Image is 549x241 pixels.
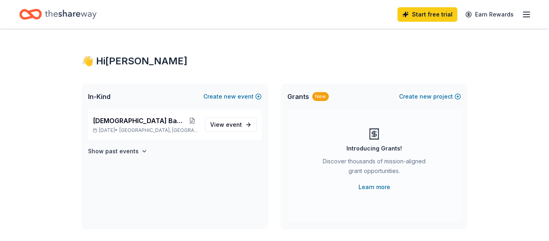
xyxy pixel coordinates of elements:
div: Discover thousands of mission-aligned grant opportunities. [320,157,429,179]
p: [DATE] • [93,127,199,134]
span: new [224,92,236,101]
span: In-Kind [88,92,111,101]
a: Learn more [358,182,390,192]
div: New [312,92,329,101]
a: View event [205,117,257,132]
button: Createnewevent [203,92,262,101]
span: event [226,121,242,128]
span: View [210,120,242,130]
a: Earn Rewards [461,7,518,22]
button: Show past events [88,146,147,156]
div: Introducing Grants! [346,144,402,153]
span: new [420,92,432,101]
span: [DEMOGRAPHIC_DATA] Basket Party [93,116,186,126]
span: [GEOGRAPHIC_DATA], [GEOGRAPHIC_DATA] [119,127,199,134]
h4: Show past events [88,146,139,156]
button: Createnewproject [399,92,461,101]
div: 👋 Hi [PERSON_NAME] [82,55,467,68]
span: Grants [287,92,309,101]
a: Home [19,5,96,24]
a: Start free trial [397,7,457,22]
